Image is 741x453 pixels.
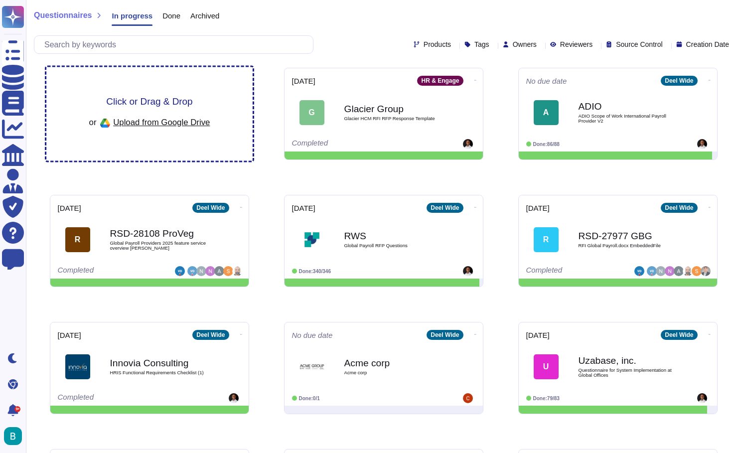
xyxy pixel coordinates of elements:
div: Deel Wide [661,76,697,86]
img: user [692,266,702,276]
img: Logo [299,227,324,252]
b: RSD-28108 ProVeg [110,229,210,238]
img: user [205,266,215,276]
img: user [214,266,224,276]
img: google drive [96,115,113,132]
span: Glacier HCM RFI RFP Response Template [344,116,444,121]
img: Logo [65,354,90,379]
img: user [697,139,707,149]
span: RFI Global Payroll.docx EmbeddedFile [579,243,678,248]
img: user [656,266,666,276]
span: Creation Date [686,41,729,48]
div: or [89,115,210,132]
input: Search by keywords [39,36,313,53]
span: No due date [292,331,333,339]
span: Questionnaire for System Implementation at Global Offices [579,368,678,377]
img: Logo [299,354,324,379]
img: user [674,266,684,276]
div: Deel Wide [192,330,229,340]
span: [DATE] [526,331,550,339]
span: Done: 340/346 [299,269,331,274]
img: user [665,266,675,276]
img: user [683,266,693,276]
b: Innovia Consulting [110,358,210,368]
span: Source Control [616,41,662,48]
span: Archived [190,12,219,19]
b: Acme corp [344,358,444,368]
span: Done: 86/88 [533,142,560,147]
div: R [65,227,90,252]
img: user [463,139,473,149]
img: user [187,266,197,276]
div: Completed [526,266,634,276]
b: Glacier Group [344,104,444,114]
img: user [647,266,657,276]
span: Click or Drag & Drop [106,97,192,106]
span: [DATE] [58,204,81,212]
span: HRIS Functional Requirements Checklist (1) [110,370,210,375]
div: U [534,354,559,379]
b: ADIO [579,102,678,111]
img: user [697,393,707,403]
span: Global Payroll RFP Questions [344,243,444,248]
b: RSD-27977 GBG [579,231,678,241]
img: user [196,266,206,276]
b: RWS [344,231,444,241]
div: Deel Wide [661,203,697,213]
span: ADIO Scope of Work International Payroll Provider V2 [579,114,678,123]
button: user [2,425,29,447]
span: Upload from Google Drive [113,118,210,127]
img: user [463,393,473,403]
span: [DATE] [292,204,315,212]
span: [DATE] [58,331,81,339]
span: Reviewers [560,41,593,48]
span: Owners [513,41,537,48]
span: Done [162,12,180,19]
div: Deel Wide [192,203,229,213]
span: Products [424,41,451,48]
span: Acme corp [344,370,444,375]
div: G [299,100,324,125]
div: Deel Wide [427,330,463,340]
div: Completed [58,393,180,403]
img: user [229,393,239,403]
span: [DATE] [526,204,550,212]
div: HR & Engage [417,76,463,86]
b: Uzabase, inc. [579,356,678,365]
div: Deel Wide [427,203,463,213]
img: user [634,266,644,276]
div: Completed [292,139,414,149]
img: user [223,266,233,276]
img: user [175,266,185,276]
div: Completed [58,266,175,276]
span: No due date [526,77,567,85]
img: user [4,427,22,445]
div: A [534,100,559,125]
span: Tags [474,41,489,48]
span: Global Payroll Providers 2025 feature service overview [PERSON_NAME] [110,241,210,250]
span: In progress [112,12,152,19]
span: Done: 79/83 [533,396,560,401]
img: user [232,266,242,276]
img: user [701,266,711,276]
div: Deel Wide [661,330,697,340]
img: user [463,266,473,276]
span: Questionnaires [34,11,92,19]
span: [DATE] [292,77,315,85]
div: 9+ [14,406,20,412]
span: Done: 0/1 [299,396,320,401]
div: R [534,227,559,252]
